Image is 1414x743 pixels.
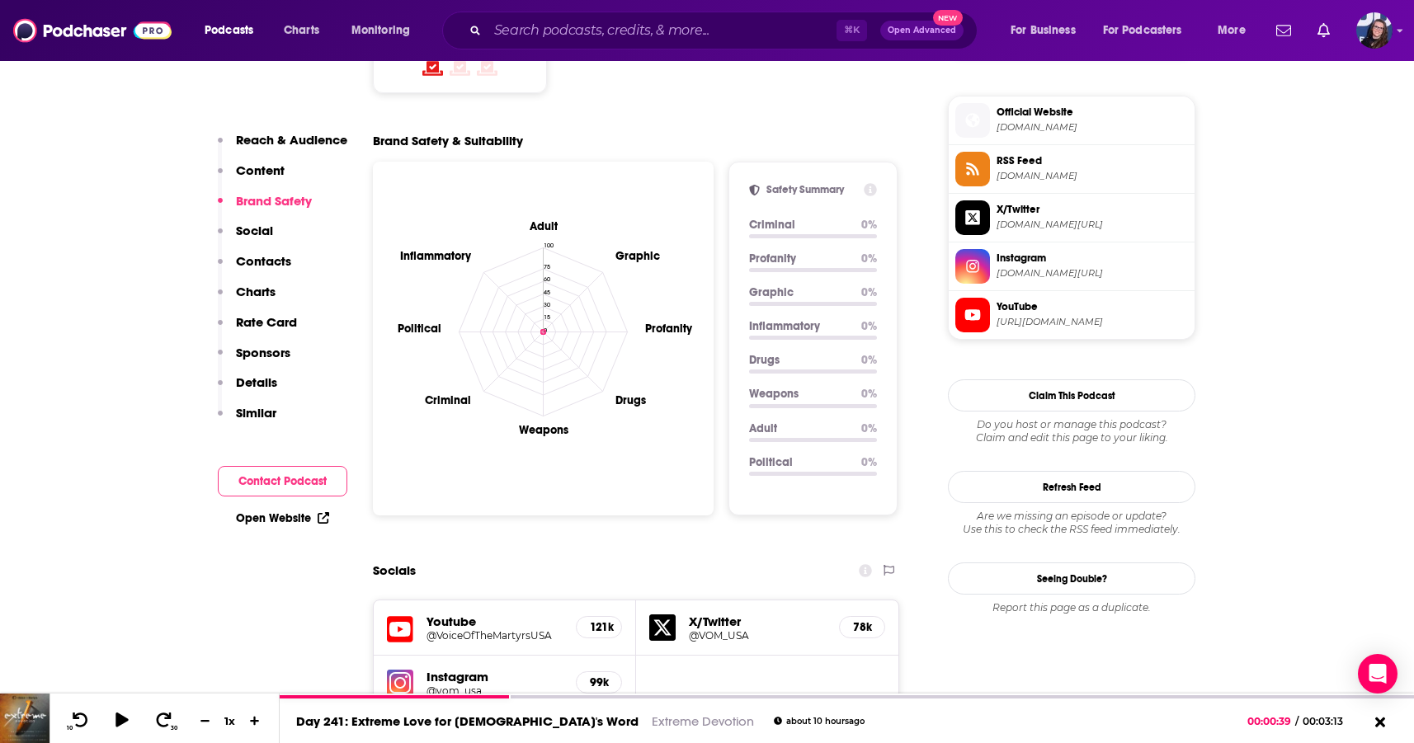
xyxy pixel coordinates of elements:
span: YouTube [997,299,1188,314]
a: YouTube[URL][DOMAIN_NAME] [955,298,1188,332]
h2: Safety Summary [766,183,857,196]
p: Brand Safety [236,193,312,209]
button: Show profile menu [1356,12,1393,49]
h5: Instagram [427,669,563,684]
text: Weapons [519,423,568,437]
p: Similar [236,405,276,421]
button: Sponsors [218,345,290,375]
p: Charts [236,284,276,299]
tspan: 15 [544,313,550,321]
span: Instagram [997,251,1188,266]
span: New [933,10,963,26]
p: Graphic [749,285,848,299]
div: Are we missing an episode or update? Use this to check the RSS feed immediately. [948,510,1195,536]
button: open menu [1092,17,1206,44]
span: 00:03:13 [1299,715,1360,727]
div: Report this page as a duplicate. [948,601,1195,614]
img: User Profile [1356,12,1393,49]
tspan: 0 [544,326,547,333]
text: Adult [529,219,559,233]
h5: @vom_usa [427,684,563,697]
h5: 78k [853,620,871,634]
p: Drugs [749,353,848,367]
a: Instagram[DOMAIN_NAME][URL] [955,249,1188,284]
a: Show notifications dropdown [1270,16,1298,45]
a: Seeing Double? [948,562,1195,595]
button: 30 [149,711,181,731]
p: Rate Card [236,314,297,330]
button: open menu [999,17,1096,44]
p: 0 % [861,285,877,299]
span: Podcasts [205,19,253,42]
a: X/Twitter[DOMAIN_NAME][URL] [955,200,1188,235]
button: Reach & Audience [218,132,347,162]
img: Podchaser - Follow, Share and Rate Podcasts [13,15,172,46]
text: Graphic [615,248,660,262]
button: Content [218,162,285,193]
tspan: 60 [544,275,550,283]
tspan: 75 [544,262,550,270]
button: Charts [218,284,276,314]
p: 0 % [861,455,877,469]
span: vomradio.libsyn.com [997,170,1188,182]
span: / [1295,715,1299,727]
button: Social [218,223,273,253]
text: Criminal [425,393,471,407]
span: More [1218,19,1246,42]
span: 10 [67,725,73,731]
button: open menu [340,17,431,44]
span: Do you host or manage this podcast? [948,418,1195,431]
a: Charts [273,17,329,44]
button: Claim This Podcast [948,379,1195,411]
p: Contacts [236,253,291,269]
text: Drugs [615,393,646,407]
tspan: 45 [544,288,550,295]
button: Similar [218,405,276,435]
span: Official Website [997,105,1188,120]
text: Political [398,321,441,335]
button: open menu [1206,17,1266,44]
h5: X/Twitter [689,614,826,629]
p: 0 % [861,353,877,367]
span: twitter.com/VOM_USA [997,219,1188,231]
p: 0 % [861,387,877,401]
a: Extreme Devotion [652,713,754,729]
a: Open Website [236,511,329,525]
span: For Podcasters [1103,19,1182,42]
input: Search podcasts, credits, & more... [488,17,837,44]
p: 0 % [861,252,877,266]
text: Profanity [645,321,693,335]
tspan: 100 [544,242,554,249]
button: Contact Podcast [218,466,347,496]
p: Content [236,162,285,178]
h5: 99k [590,675,608,689]
h5: Youtube [427,614,563,629]
p: Criminal [749,218,848,232]
div: 1 x [216,714,244,727]
span: instagram.com/vom_usa [997,267,1188,280]
button: Open AdvancedNew [880,21,964,40]
span: Monitoring [351,19,410,42]
p: 0 % [861,319,877,333]
a: Official Website[DOMAIN_NAME] [955,103,1188,138]
h5: @VoiceOfTheMartyrsUSA [427,629,563,642]
div: Search podcasts, credits, & more... [458,12,993,49]
button: Refresh Feed [948,471,1195,503]
span: Logged in as CallieDaruk [1356,12,1393,49]
span: vomradio.net [997,121,1188,134]
h2: Brand Safety & Suitability [373,133,523,148]
span: 00:00:39 [1247,715,1295,727]
p: Reach & Audience [236,132,347,148]
p: Profanity [749,252,848,266]
button: 10 [64,711,95,731]
span: X/Twitter [997,202,1188,217]
a: Show notifications dropdown [1311,16,1336,45]
h5: 121k [590,620,608,634]
span: ⌘ K [837,20,867,41]
h2: Socials [373,555,416,586]
div: Claim and edit this page to your liking. [948,418,1195,444]
a: Day 241: Extreme Love for [DEMOGRAPHIC_DATA]'s Word [296,713,639,729]
p: Adult [749,421,848,435]
img: iconImage [387,670,413,696]
button: Details [218,374,277,405]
